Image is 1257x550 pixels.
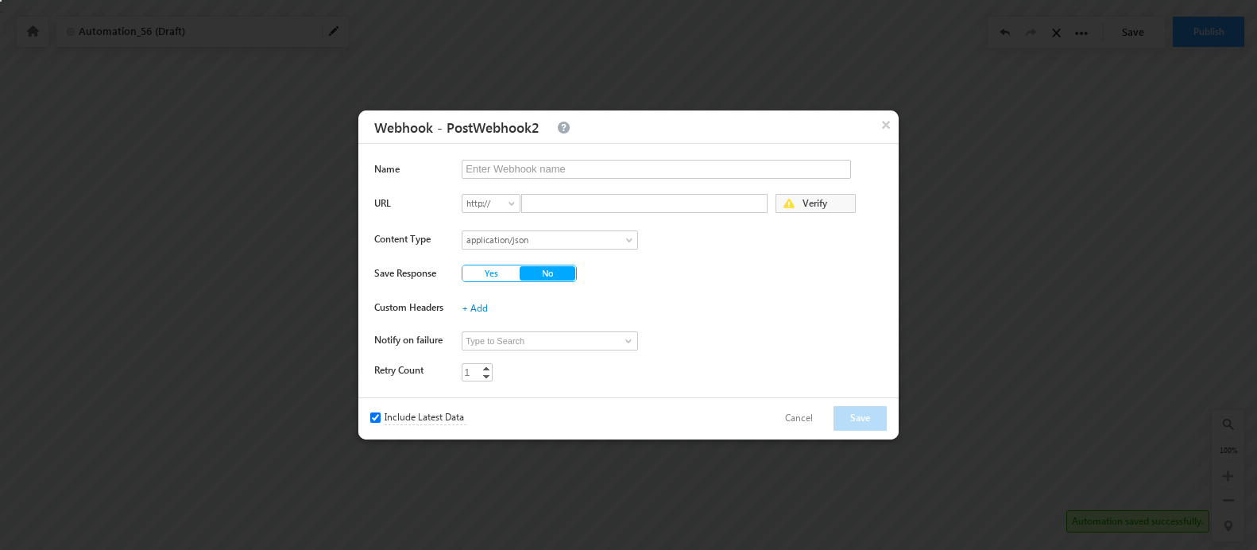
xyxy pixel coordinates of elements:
[462,302,488,314] a: + Add
[462,363,473,382] div: 1
[462,331,638,351] input: Type to Search
[374,196,449,219] div: URL
[484,267,499,279] span: Yes
[480,364,493,372] a: Increment
[833,406,887,431] button: Save
[374,333,449,355] div: Notify on failure
[374,232,449,254] div: Content Type
[480,372,493,381] a: Decrement
[462,196,519,211] span: http://
[374,266,449,289] div: Save Response
[873,110,899,138] button: ×
[462,230,638,250] a: application/json
[519,265,576,281] button: No
[374,363,449,385] div: Retry Count
[374,118,539,137] span: Webhook - PostWebhook2
[799,195,855,217] span: Verify
[462,233,619,247] span: application/json
[462,265,520,281] button: Yes
[462,160,851,179] input: Enter Webhook name
[385,410,466,425] label: Include Latest Data
[462,194,520,213] a: http://
[374,162,449,184] div: Name
[783,199,795,208] img: Warning.png
[769,407,829,430] button: Cancel
[617,333,636,349] a: Show All Items
[374,300,449,323] div: Custom Headers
